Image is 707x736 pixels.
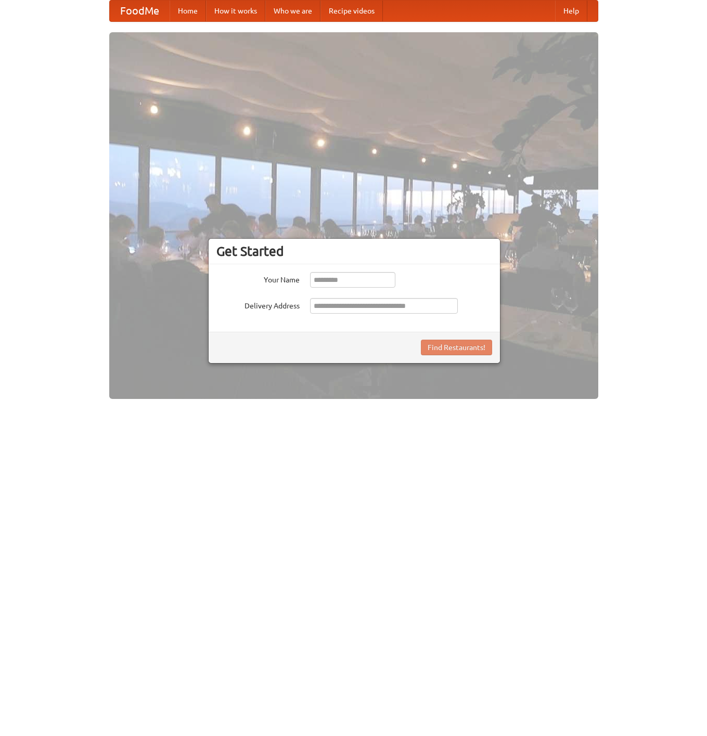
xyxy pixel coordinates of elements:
[206,1,265,21] a: How it works
[555,1,587,21] a: Help
[216,243,492,259] h3: Get Started
[421,340,492,355] button: Find Restaurants!
[216,298,300,311] label: Delivery Address
[170,1,206,21] a: Home
[110,1,170,21] a: FoodMe
[216,272,300,285] label: Your Name
[320,1,383,21] a: Recipe videos
[265,1,320,21] a: Who we are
